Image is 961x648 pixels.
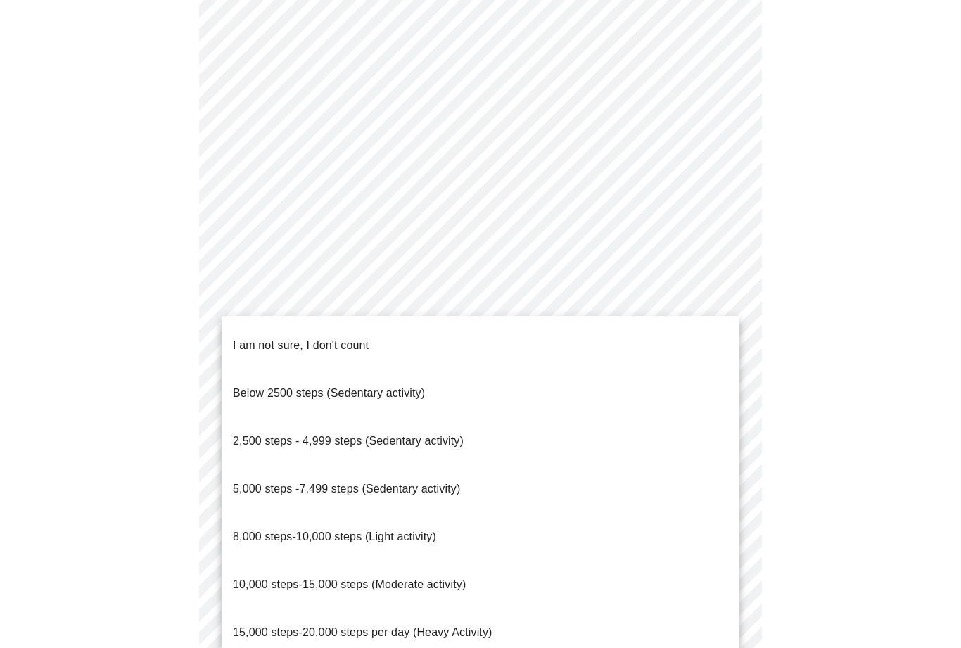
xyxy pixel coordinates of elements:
span: Below 2500 steps (Sedentary activity) [233,387,425,399]
span: I am not sure, I don't count [233,339,369,351]
span: 8,000 steps-10,000 steps (Light activity) [233,531,436,542]
span: 15,000 steps-20,000 steps per day (Heavy Activity) [233,626,492,638]
span: 10,000 steps-15,000 steps (Moderate activity) [233,578,466,590]
span: 2,500 steps - 4,999 steps (Sedentary activity) [233,435,464,447]
span: 5,000 steps -7,499 steps (Sedentary activity) [233,483,460,495]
